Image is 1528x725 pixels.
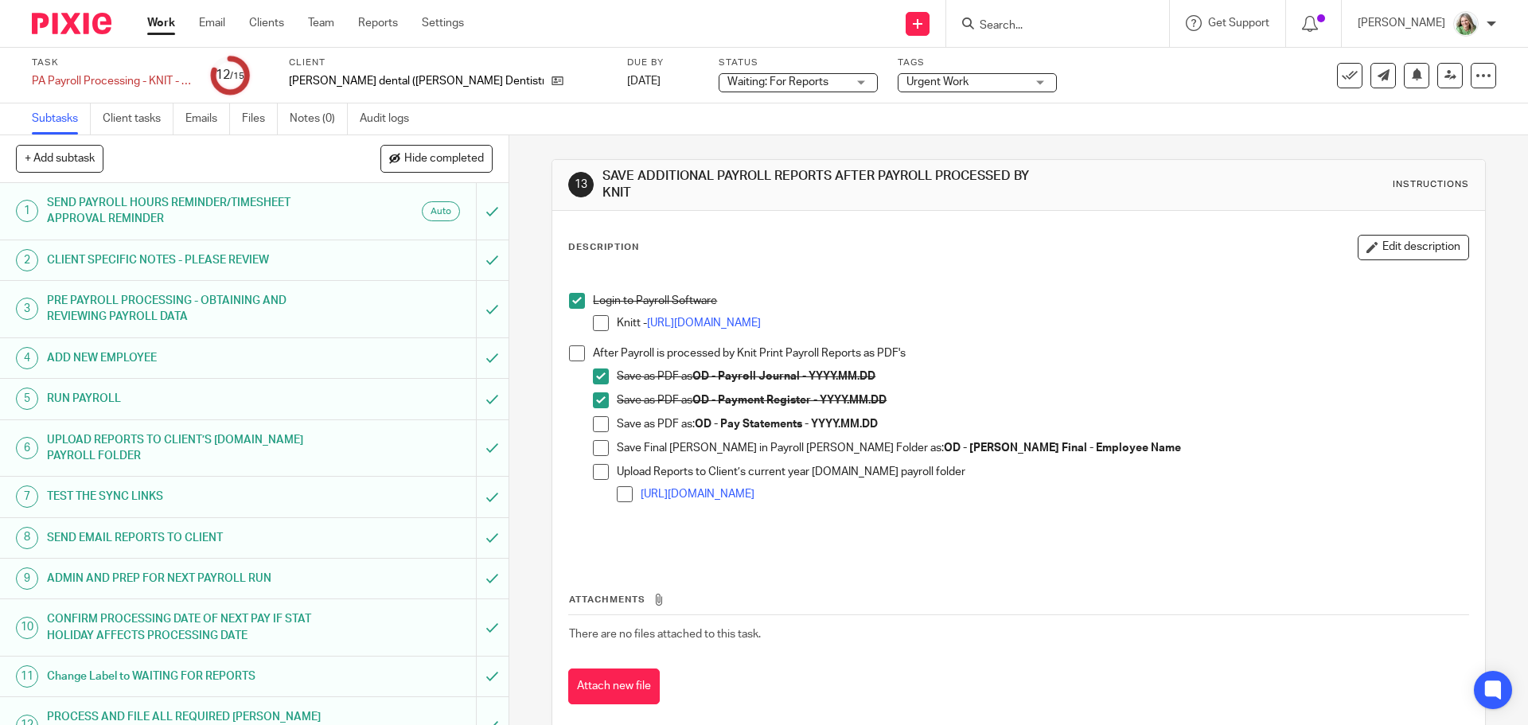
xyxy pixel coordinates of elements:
[593,293,1468,309] p: Login to Payroll Software
[16,388,38,410] div: 5
[16,145,103,172] button: + Add subtask
[1358,15,1445,31] p: [PERSON_NAME]
[617,416,1468,432] p: Save as PDF as:
[422,15,464,31] a: Settings
[944,442,1181,454] strong: OD - [PERSON_NAME] Final - Employee Name
[47,665,322,688] h1: Change Label to WAITING FOR REPORTS
[289,57,607,69] label: Client
[47,346,322,370] h1: ADD NEW EMPLOYEE
[47,191,322,232] h1: SEND PAYROLL HOURS REMINDER/TIMESHEET APPROVAL REMINDER
[358,15,398,31] a: Reports
[906,76,969,88] span: Urgent Work
[569,595,645,604] span: Attachments
[617,392,1468,408] p: Save as PDF as
[290,103,348,134] a: Notes (0)
[16,527,38,549] div: 8
[568,241,639,254] p: Description
[147,15,175,31] a: Work
[380,145,493,172] button: Hide completed
[617,368,1468,384] p: Save as PDF as
[695,419,878,430] strong: OD - Pay Statements - YYYY.MM.DD
[16,200,38,222] div: 1
[47,428,322,469] h1: UPLOAD REPORTS TO CLIENT’S [DOMAIN_NAME] PAYROLL FOLDER
[230,72,244,80] small: /15
[719,57,878,69] label: Status
[569,629,761,640] span: There are no files attached to this task.
[47,485,322,509] h1: TEST THE SYNC LINKS
[47,607,322,648] h1: CONFIRM PROCESSING DATE OF NEXT PAY IF STAT HOLIDAY AFFECTS PROCESSING DATE
[16,298,38,320] div: 3
[249,15,284,31] a: Clients
[568,172,594,197] div: 13
[185,103,230,134] a: Emails
[1358,235,1469,260] button: Edit description
[199,15,225,31] a: Email
[1208,18,1269,29] span: Get Support
[242,103,278,134] a: Files
[47,387,322,411] h1: RUN PAYROLL
[16,567,38,590] div: 9
[360,103,421,134] a: Audit logs
[898,57,1057,69] label: Tags
[422,201,460,221] div: Auto
[47,526,322,550] h1: SEND EMAIL REPORTS TO CLIENT
[727,76,828,88] span: Waiting: For Reports
[647,318,761,329] a: [URL][DOMAIN_NAME]
[16,437,38,459] div: 6
[641,489,754,500] a: [URL][DOMAIN_NAME]
[32,13,111,34] img: Pixie
[404,153,484,166] span: Hide completed
[103,103,173,134] a: Client tasks
[16,617,38,639] div: 10
[32,103,91,134] a: Subtasks
[47,567,322,591] h1: ADMIN AND PREP FOR NEXT PAYROLL RUN
[16,665,38,688] div: 11
[32,73,191,89] div: PA Payroll Processing - KNIT - Bi-Weekly
[617,315,1468,331] p: Knitt -
[617,464,1468,480] p: Upload Reports to Client’s current year [DOMAIN_NAME] payroll folder
[47,289,322,329] h1: PRE PAYROLL PROCESSING - OBTAINING AND REVIEWING PAYROLL DATA
[32,57,191,69] label: Task
[16,347,38,369] div: 4
[627,76,661,87] span: [DATE]
[47,248,322,272] h1: CLIENT SPECIFIC NOTES - PLEASE REVIEW
[692,371,875,382] strong: OD - Payroll Journal - YYYY.MM.DD
[1393,178,1469,191] div: Instructions
[692,395,887,406] strong: OD - Payment Register - YYYY.MM.DD
[1453,11,1479,37] img: KC%20Photo.jpg
[216,66,244,84] div: 12
[602,168,1053,202] h1: SAVE ADDITIONAL PAYROLL REPORTS AFTER PAYROLL PROCESSED BY KNIT
[289,73,544,89] p: [PERSON_NAME] dental ([PERSON_NAME] Dentistry Professional Corporation)
[978,19,1121,33] input: Search
[627,57,699,69] label: Due by
[593,345,1468,361] p: After Payroll is processed by Knit Print Payroll Reports as PDF's
[617,440,1468,456] p: Save Final [PERSON_NAME] in Payroll [PERSON_NAME] Folder as:
[568,668,660,704] button: Attach new file
[16,485,38,508] div: 7
[308,15,334,31] a: Team
[16,249,38,271] div: 2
